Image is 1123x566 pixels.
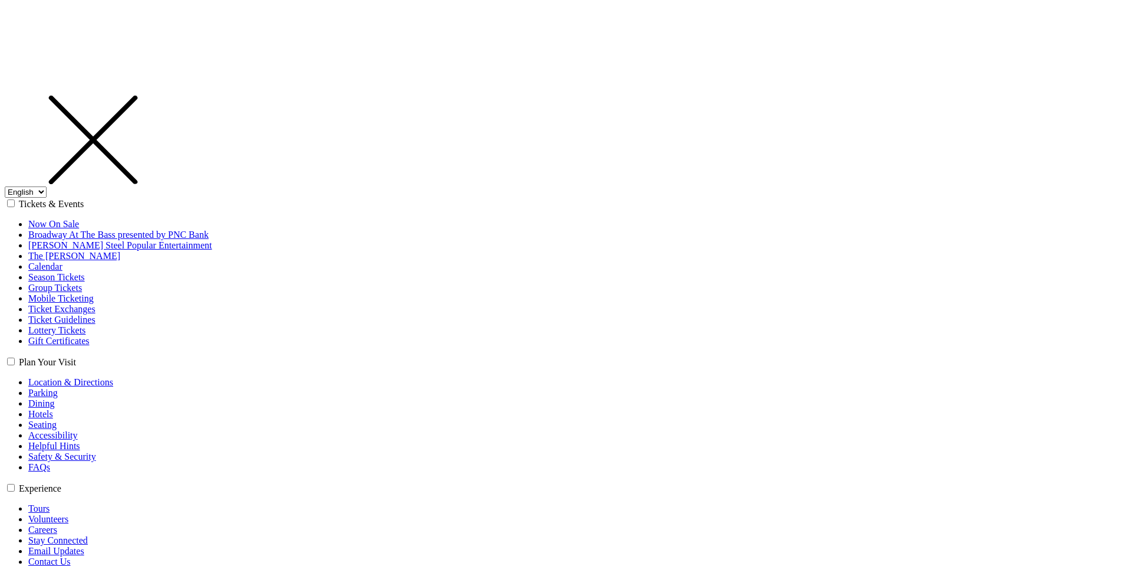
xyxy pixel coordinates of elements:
a: Group Tickets [28,283,82,293]
a: FAQs [28,462,50,472]
label: Plan Your Visit [19,357,76,367]
a: Calendar [28,261,62,271]
a: Mobile Ticketing [28,293,94,303]
a: Volunteers [28,514,68,524]
a: Tours [28,503,50,513]
a: Seating [28,420,57,430]
a: Gift Certificates [28,336,90,346]
a: Ticket Guidelines [28,315,95,325]
label: Experience [19,483,61,493]
a: Broadway At The Bass presented by PNC Bank [28,230,209,240]
a: Season Tickets [28,272,85,282]
a: [PERSON_NAME] Steel Popular Entertainment [28,240,212,250]
a: Safety & Security [28,452,96,462]
a: Email Updates [28,546,84,556]
select: Select: [5,187,47,198]
a: Now On Sale [28,219,79,229]
label: Tickets & Events [19,199,84,209]
a: Accessibility [28,430,78,440]
a: Lottery Tickets [28,325,85,335]
a: Hotels [28,409,53,419]
a: Parking [28,388,58,398]
a: The [PERSON_NAME] [28,251,120,261]
a: Location & Directions [28,377,113,387]
a: Stay Connected [28,535,88,545]
a: Helpful Hints [28,441,80,451]
a: Careers [28,525,57,535]
a: Ticket Exchanges [28,304,95,314]
a: Dining [28,398,54,408]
